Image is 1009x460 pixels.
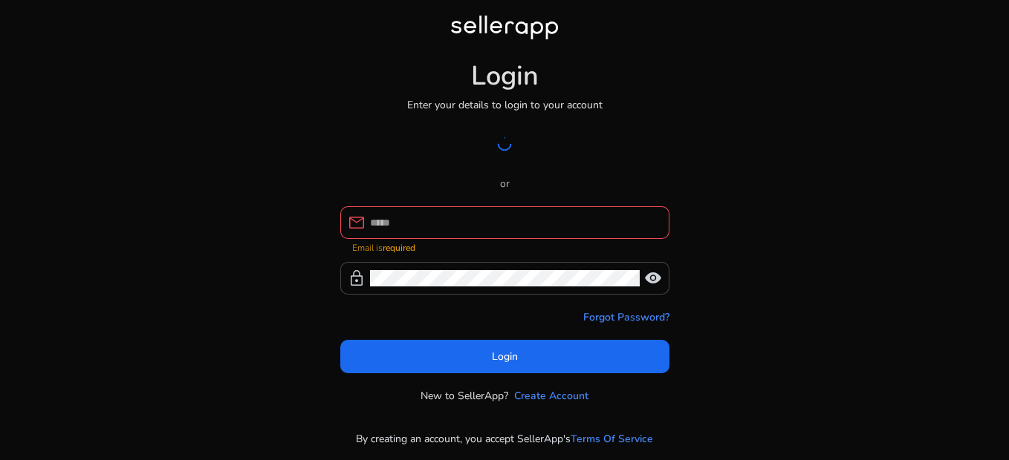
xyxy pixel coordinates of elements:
a: Terms Of Service [571,431,653,447]
span: visibility [644,269,662,287]
button: Login [340,340,669,373]
a: Forgot Password? [583,309,669,325]
mat-error: Email is [352,239,658,254]
h1: Login [471,60,539,92]
span: Login [492,349,518,364]
span: mail [348,214,366,231]
p: Enter your details to login to your account [407,97,603,113]
a: Create Account [514,388,588,404]
p: or [340,176,669,191]
p: New to SellerApp? [421,388,508,404]
span: lock [348,269,366,287]
strong: required [383,242,415,254]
